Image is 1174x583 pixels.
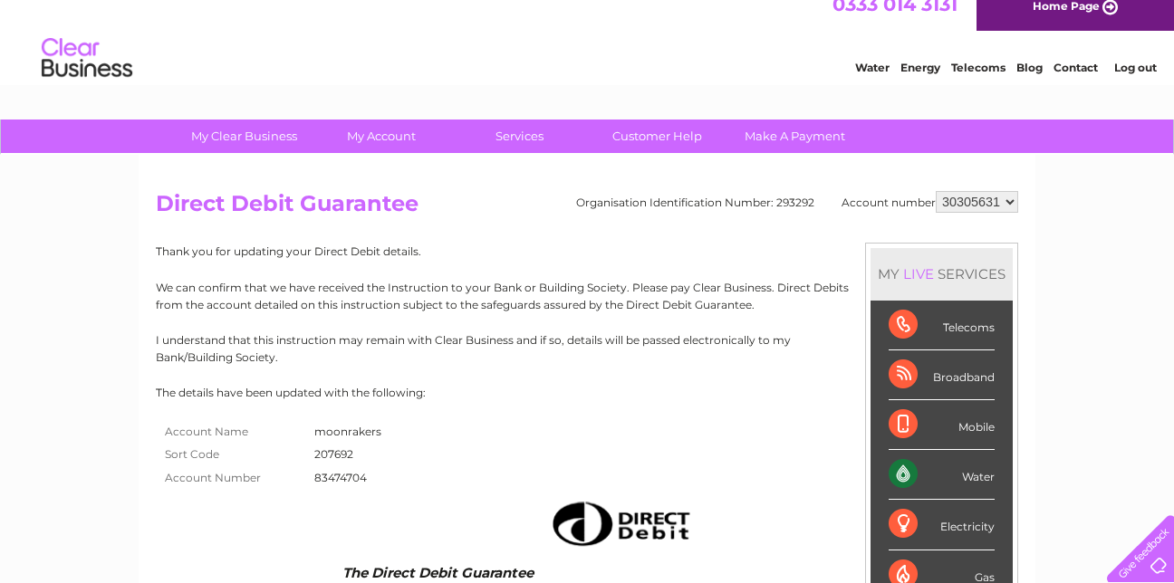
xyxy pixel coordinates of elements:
[156,331,1018,366] p: I understand that this instruction may remain with Clear Business and if so, details will be pass...
[889,500,995,550] div: Electricity
[156,420,310,444] th: Account Name
[582,119,732,153] a: Customer Help
[900,77,940,91] a: Energy
[832,9,957,32] a: 0333 014 3131
[310,420,386,444] td: moonrakers
[160,10,1016,88] div: Clear Business is a trading name of Verastar Limited (registered in [GEOGRAPHIC_DATA] No. 3667643...
[1054,77,1098,91] a: Contact
[156,191,1018,225] h2: Direct Debit Guarantee
[445,119,594,153] a: Services
[156,279,1018,313] p: We can confirm that we have received the Instruction to your Bank or Building Society. Please pay...
[889,450,995,500] div: Water
[1114,77,1157,91] a: Log out
[156,443,310,466] th: Sort Code
[169,119,319,153] a: My Clear Business
[900,265,938,282] div: LIVE
[307,119,457,153] a: My Account
[156,466,310,490] th: Account Number
[871,248,1013,300] div: MY SERVICES
[41,47,133,102] img: logo.png
[889,350,995,400] div: Broadband
[576,191,1018,213] div: Organisation Identification Number: 293292 Account number
[889,301,995,350] div: Telecoms
[310,466,386,490] td: 83474704
[536,494,701,553] img: Direct Debit image
[1016,77,1043,91] a: Blog
[310,443,386,466] td: 207692
[156,384,1018,401] p: The details have been updated with the following:
[156,243,1018,260] p: Thank you for updating your Direct Debit details.
[855,77,890,91] a: Water
[951,77,1006,91] a: Telecoms
[889,400,995,450] div: Mobile
[720,119,870,153] a: Make A Payment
